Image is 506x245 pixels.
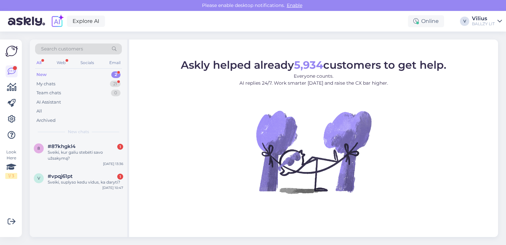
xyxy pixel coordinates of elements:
[55,58,67,67] div: Web
[36,90,61,96] div: Team chats
[285,2,304,8] span: Enable
[5,45,18,57] img: Askly Logo
[67,16,105,27] a: Explore AI
[36,117,56,124] div: Archived
[254,92,373,211] img: No Chat active
[36,108,42,115] div: All
[5,149,17,179] div: Look Here
[48,143,76,149] span: #87khgkl4
[36,81,55,87] div: My chats
[68,129,89,135] span: New chats
[37,176,40,181] span: v
[472,21,495,27] div: BALLZY LIT
[50,14,64,28] img: explore-ai
[294,58,323,71] b: 5,934
[460,17,469,26] div: V
[472,16,502,27] a: ViliusBALLZY LIT
[181,73,446,87] p: Everyone counts. AI replies 24/7. Work smarter [DATE] and raise the CX bar higher.
[37,146,40,151] span: 8
[48,173,73,179] span: #vpqj61pt
[108,58,122,67] div: Email
[117,144,123,150] div: 1
[117,174,123,180] div: 1
[41,45,83,52] span: Search customers
[79,58,95,67] div: Socials
[181,58,446,71] span: Askly helped already customers to get help.
[111,71,121,78] div: 2
[5,173,17,179] div: 1 / 3
[408,15,444,27] div: Online
[111,90,121,96] div: 0
[110,81,121,87] div: 21
[48,179,123,185] div: Sveiki, suplyso kedu vidus, ka daryti?
[103,161,123,166] div: [DATE] 13:36
[472,16,495,21] div: Vilius
[102,185,123,190] div: [DATE] 10:47
[36,71,47,78] div: New
[48,149,123,161] div: Sveiki, kur galiu stebėti savo užsakymą?
[36,99,61,106] div: AI Assistant
[35,58,43,67] div: All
